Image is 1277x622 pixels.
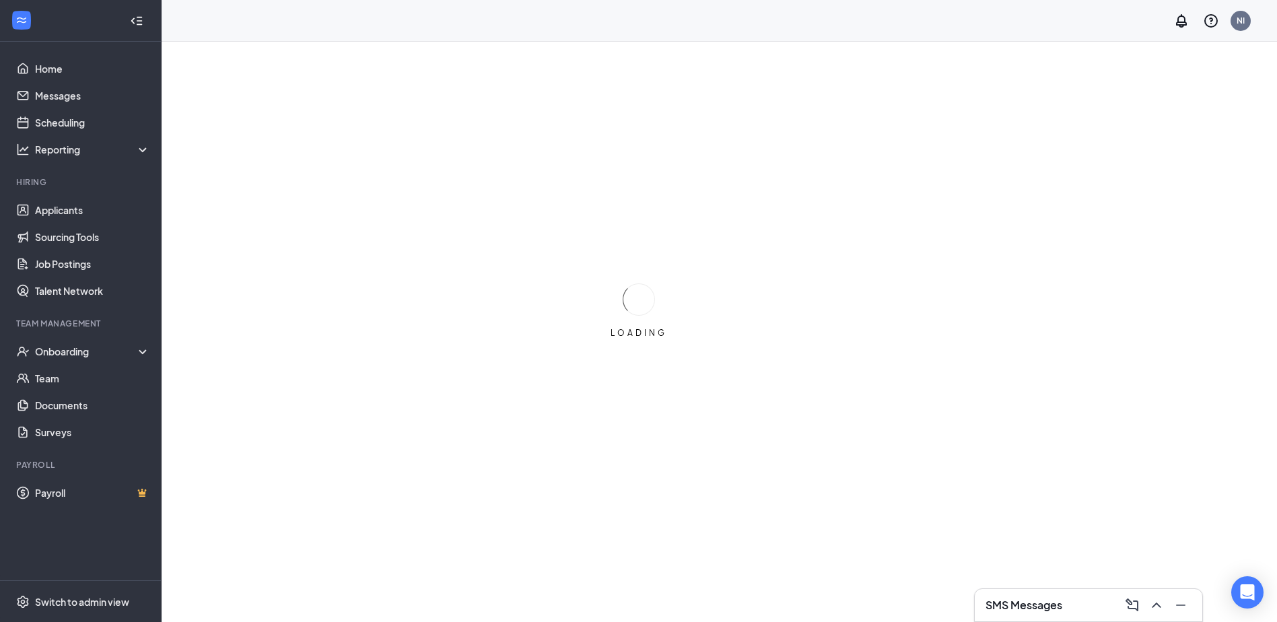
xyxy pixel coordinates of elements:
[35,82,150,109] a: Messages
[1231,576,1264,609] div: Open Intercom Messenger
[35,109,150,136] a: Scheduling
[1203,13,1219,29] svg: QuestionInfo
[16,345,30,358] svg: UserCheck
[35,277,150,304] a: Talent Network
[35,345,139,358] div: Onboarding
[1146,594,1167,616] button: ChevronUp
[16,595,30,609] svg: Settings
[35,223,150,250] a: Sourcing Tools
[130,14,143,28] svg: Collapse
[605,327,672,339] div: LOADING
[16,459,147,471] div: Payroll
[35,365,150,392] a: Team
[16,318,147,329] div: Team Management
[35,479,150,506] a: PayrollCrown
[35,143,151,156] div: Reporting
[16,176,147,188] div: Hiring
[35,250,150,277] a: Job Postings
[1124,597,1140,613] svg: ComposeMessage
[35,197,150,223] a: Applicants
[35,595,129,609] div: Switch to admin view
[1237,15,1245,26] div: NI
[1173,13,1189,29] svg: Notifications
[1121,594,1143,616] button: ComposeMessage
[1170,594,1192,616] button: Minimize
[16,143,30,156] svg: Analysis
[986,598,1062,613] h3: SMS Messages
[1148,597,1165,613] svg: ChevronUp
[35,55,150,82] a: Home
[35,392,150,419] a: Documents
[1173,597,1189,613] svg: Minimize
[35,419,150,446] a: Surveys
[15,13,28,27] svg: WorkstreamLogo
